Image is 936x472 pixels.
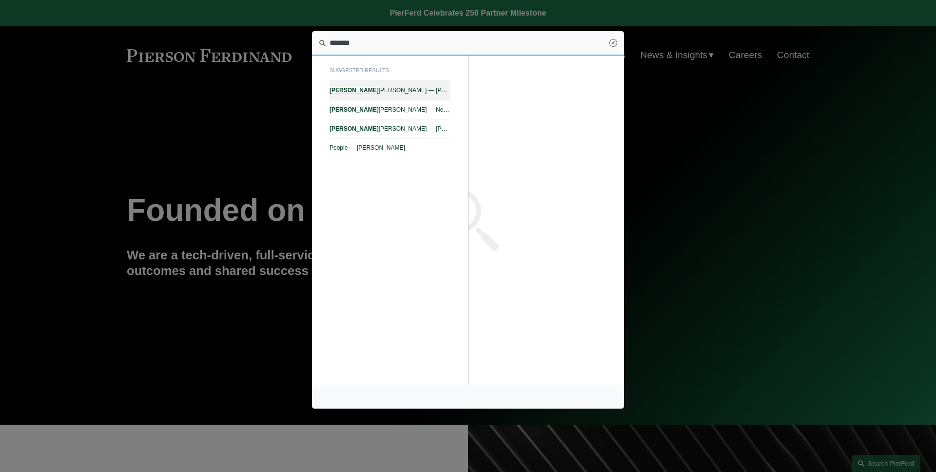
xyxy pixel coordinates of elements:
span: People — [PERSON_NAME] [330,144,450,151]
a: [PERSON_NAME][PERSON_NAME] — News & Events — [PERSON_NAME] LLP [330,100,450,119]
input: Search this site [312,31,624,56]
a: Close [609,39,617,47]
span: [PERSON_NAME] — [PERSON_NAME] [330,87,450,94]
a: People — [PERSON_NAME] [330,138,450,157]
em: [PERSON_NAME] [330,125,379,132]
span: [PERSON_NAME] — News & Events — [PERSON_NAME] LLP [330,106,450,113]
em: [PERSON_NAME] [330,106,379,113]
span: suggested results [330,64,450,81]
span: [PERSON_NAME] — [PERSON_NAME] LLP [330,125,450,132]
a: [PERSON_NAME][PERSON_NAME] — [PERSON_NAME] [330,81,450,100]
em: [PERSON_NAME] [330,87,379,94]
a: [PERSON_NAME][PERSON_NAME] — [PERSON_NAME] LLP [330,119,450,138]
